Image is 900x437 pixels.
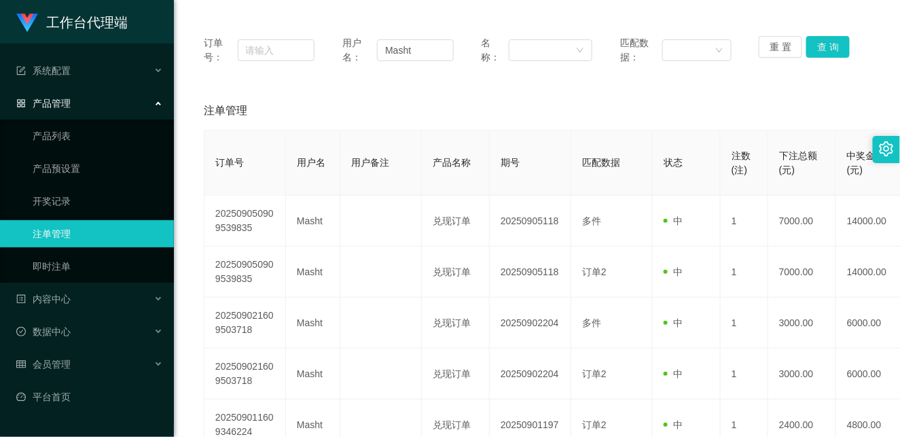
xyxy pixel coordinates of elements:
span: 内容中心 [16,294,71,304]
td: 20250905118 [490,196,571,247]
i: 图标: down [576,46,584,56]
span: 用户名 [297,157,325,168]
td: 20250902204 [490,298,571,349]
span: 中奖金额(元) [847,150,885,175]
td: 202509021609503718 [204,298,286,349]
a: 注单管理 [33,220,163,247]
span: 中 [664,266,683,277]
td: Masht [286,196,340,247]
span: 名称： [482,36,509,65]
span: 下注总额(元) [779,150,817,175]
span: 期号 [501,157,520,168]
span: 匹配数据： [620,36,662,65]
td: 1 [721,247,768,298]
span: 多件 [582,317,601,328]
span: 用户备注 [351,157,389,168]
i: 图标: down [715,46,723,56]
td: 7000.00 [768,196,836,247]
input: 请输入 [238,39,315,61]
td: 7000.00 [768,247,836,298]
span: 订单号： [204,36,238,65]
i: 图标: appstore-o [16,99,26,108]
td: 3000.00 [768,298,836,349]
a: 开奖记录 [33,188,163,215]
span: 注单管理 [204,103,247,119]
a: 产品列表 [33,122,163,150]
span: 多件 [582,215,601,226]
td: 202509050909539835 [204,247,286,298]
a: 即时注单 [33,253,163,280]
td: Masht [286,349,340,400]
button: 查 询 [806,36,850,58]
a: 工作台代理端 [16,16,128,27]
td: 1 [721,349,768,400]
td: 1 [721,196,768,247]
span: 状态 [664,157,683,168]
td: 202509021609503718 [204,349,286,400]
span: 用户名： [342,36,377,65]
td: 20250902204 [490,349,571,400]
span: 产品管理 [16,98,71,109]
span: 匹配数据 [582,157,620,168]
a: 图标: dashboard平台首页 [16,383,163,410]
td: 兑现订单 [422,196,490,247]
span: 中 [664,368,683,379]
i: 图标: setting [879,141,894,156]
span: 订单号 [215,157,244,168]
td: 兑现订单 [422,349,490,400]
td: 202509050909539835 [204,196,286,247]
span: 中 [664,215,683,226]
i: 图标: table [16,360,26,369]
a: 产品预设置 [33,155,163,182]
span: 注数(注) [732,150,751,175]
h1: 工作台代理端 [46,1,128,44]
td: 兑现订单 [422,247,490,298]
span: 数据中心 [16,326,71,337]
img: logo.9652507e.png [16,14,38,33]
span: 会员管理 [16,359,71,370]
span: 中 [664,317,683,328]
td: 20250905118 [490,247,571,298]
span: 中 [664,419,683,430]
button: 重 置 [759,36,802,58]
span: 订单2 [582,419,607,430]
td: Masht [286,298,340,349]
i: 图标: profile [16,294,26,304]
td: 兑现订单 [422,298,490,349]
i: 图标: form [16,66,26,75]
span: 产品名称 [433,157,471,168]
i: 图标: check-circle-o [16,327,26,336]
input: 请输入 [377,39,454,61]
span: 系统配置 [16,65,71,76]
td: 3000.00 [768,349,836,400]
span: 订单2 [582,266,607,277]
span: 订单2 [582,368,607,379]
td: Masht [286,247,340,298]
td: 1 [721,298,768,349]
